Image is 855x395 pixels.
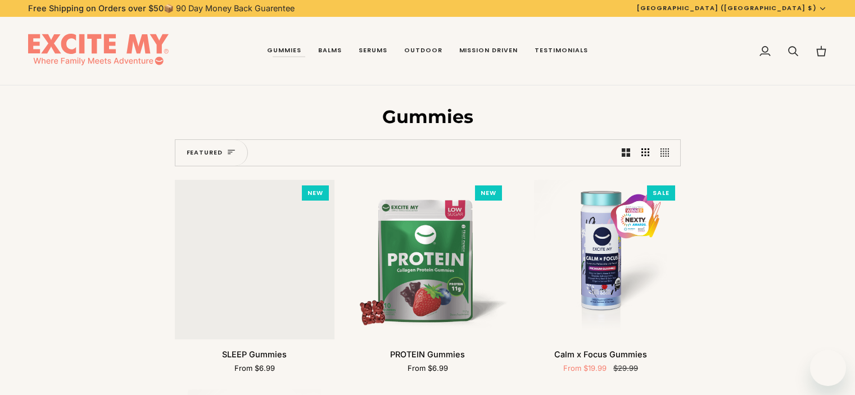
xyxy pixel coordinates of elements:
[535,46,588,55] span: Testimonials
[521,180,681,339] product-grid-item-variant: 1 Bottle
[302,185,329,201] div: NEW
[359,46,387,55] span: Serums
[613,364,638,373] span: $29.99
[404,46,442,55] span: Outdoor
[348,344,508,374] a: PROTEIN Gummies
[187,148,223,158] span: Featured
[451,17,527,85] a: Mission Driven
[408,364,448,373] span: From $6.99
[396,17,451,85] a: Outdoor
[390,348,465,361] p: PROTEIN Gummies
[175,344,334,374] a: SLEEP Gummies
[636,140,655,166] button: Show 3 products per row
[521,180,681,339] a: Calm x Focus Gummies
[628,3,835,13] button: [GEOGRAPHIC_DATA] ([GEOGRAPHIC_DATA] $)
[521,344,681,374] a: Calm x Focus Gummies
[259,17,310,85] a: Gummies
[222,348,287,361] p: SLEEP Gummies
[616,140,636,166] button: Show 2 products per row
[28,3,164,13] strong: Free Shipping on Orders over $50
[348,180,508,339] a: PROTEIN Gummies
[459,46,518,55] span: Mission Driven
[28,34,169,69] img: EXCITE MY®
[554,348,647,361] p: Calm x Focus Gummies
[175,180,334,339] product-grid-item-variant: 5 Days
[234,364,275,373] span: From $6.99
[521,180,681,374] product-grid-item: Calm x Focus Gummies
[175,140,248,166] button: Sort
[647,185,675,201] div: SALE
[810,350,846,386] iframe: 启动消息传送窗口的按钮
[563,364,607,373] span: From $19.99
[175,106,681,128] h1: Gummies
[267,46,301,55] span: Gummies
[348,180,508,374] product-grid-item: PROTEIN Gummies
[28,2,295,15] p: 📦 90 Day Money Back Guarentee
[655,140,680,166] button: Show 4 products per row
[310,17,350,85] a: Balms
[350,17,396,85] a: Serums
[526,17,596,85] a: Testimonials
[175,180,334,374] product-grid-item: SLEEP Gummies
[318,46,342,55] span: Balms
[348,180,508,339] product-grid-item-variant: 1 Day
[175,180,334,339] a: SLEEP Gummies
[475,185,502,201] div: NEW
